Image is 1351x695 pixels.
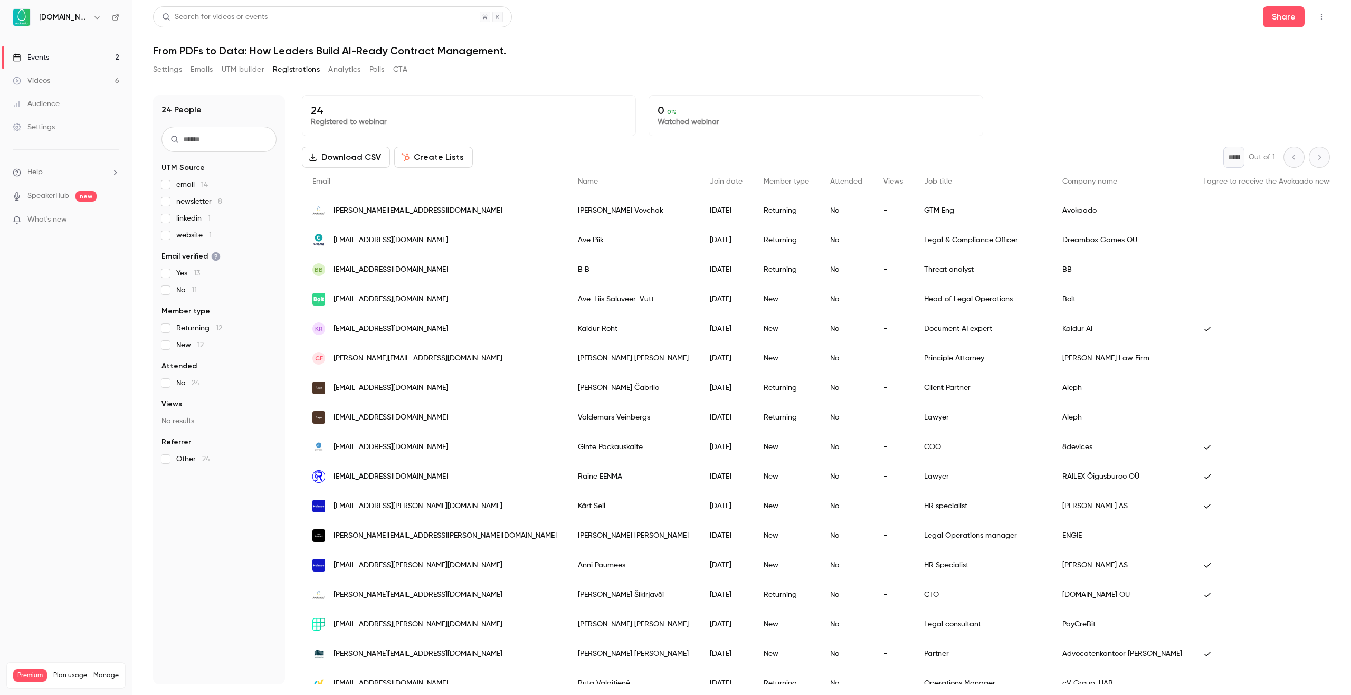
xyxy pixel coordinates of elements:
div: [DATE] [699,284,753,314]
span: 11 [192,287,197,294]
div: [DATE] [699,373,753,403]
div: [DATE] [699,403,753,432]
span: Member type [764,178,809,185]
h1: From PDFs to Data: How Leaders Build AI-Ready Contract Management. [153,44,1330,57]
span: linkedin [176,213,211,224]
h6: [DOMAIN_NAME] [39,12,89,23]
div: No [820,639,873,669]
span: What's new [27,214,67,225]
p: Out of 1 [1249,152,1275,163]
div: [PERSON_NAME] Law Firm [1052,344,1193,373]
div: Returning [753,373,820,403]
div: [DATE] [699,610,753,639]
span: BB [315,265,323,274]
div: [PERSON_NAME] AS [1052,550,1193,580]
img: 8devices.com [312,441,325,453]
span: [EMAIL_ADDRESS][DOMAIN_NAME] [334,235,448,246]
span: [EMAIL_ADDRESS][DOMAIN_NAME] [334,442,448,453]
span: CF [315,354,323,363]
span: UTM Source [161,163,205,173]
span: [PERSON_NAME][EMAIL_ADDRESS][PERSON_NAME][DOMAIN_NAME] [334,530,557,541]
div: [DATE] [699,314,753,344]
div: No [820,491,873,521]
div: [DATE] [699,580,753,610]
div: New [753,314,820,344]
img: avokaado.io [312,204,325,217]
span: No [176,378,199,388]
button: Emails [191,61,213,78]
p: Registered to webinar [311,117,627,127]
div: New [753,550,820,580]
div: 8devices [1052,432,1193,462]
span: Views [883,178,903,185]
span: Join date [710,178,743,185]
div: Kaidur Roht [567,314,699,344]
div: New [753,639,820,669]
div: No [820,403,873,432]
div: Dreambox Games OÜ [1052,225,1193,255]
span: Email [312,178,330,185]
span: [PERSON_NAME][EMAIL_ADDRESS][DOMAIN_NAME] [334,649,502,660]
span: No [176,285,197,296]
div: [DATE] [699,639,753,669]
div: - [873,344,914,373]
div: No [820,344,873,373]
span: Attended [161,361,197,372]
div: [DOMAIN_NAME] OÜ [1052,580,1193,610]
img: paycrebit.com [312,618,325,631]
div: - [873,225,914,255]
div: [PERSON_NAME] AS [1052,491,1193,521]
button: Settings [153,61,182,78]
span: Other [176,454,210,464]
div: Raine EENMA [567,462,699,491]
img: chanz.com [312,234,325,246]
button: CTA [393,61,407,78]
span: [EMAIL_ADDRESS][DOMAIN_NAME] [334,471,448,482]
button: UTM builder [222,61,264,78]
iframe: Noticeable Trigger [107,215,119,225]
div: [DATE] [699,462,753,491]
span: 24 [202,455,210,463]
div: BB [1052,255,1193,284]
span: [PERSON_NAME][EMAIL_ADDRESS][DOMAIN_NAME] [334,589,502,601]
div: Ave-Liis Saluveer-Vutt [567,284,699,314]
span: [EMAIL_ADDRESS][PERSON_NAME][DOMAIN_NAME] [334,560,502,571]
span: Email verified [161,251,221,262]
div: New [753,462,820,491]
div: No [820,373,873,403]
button: Polls [369,61,385,78]
div: Events [13,52,49,63]
div: - [873,255,914,284]
section: facet-groups [161,163,277,464]
span: Job title [924,178,952,185]
div: - [873,580,914,610]
div: PayCreBit [1052,610,1193,639]
span: 12 [216,325,222,332]
div: [PERSON_NAME] [PERSON_NAME] [567,344,699,373]
div: Kaidur AI [1052,314,1193,344]
div: [DATE] [699,255,753,284]
span: [EMAIL_ADDRESS][PERSON_NAME][DOMAIN_NAME] [334,619,502,630]
div: No [820,580,873,610]
span: 24 [192,379,199,387]
img: railex.ee [312,470,325,483]
img: engie.com [312,529,325,542]
span: Attended [830,178,862,185]
div: [PERSON_NAME] Vovchak [567,196,699,225]
div: Document AI expert [914,314,1052,344]
div: Returning [753,225,820,255]
h1: 24 People [161,103,202,116]
span: 14 [201,181,208,188]
div: Ginte Packauskaite [567,432,699,462]
div: B B [567,255,699,284]
span: Company name [1062,178,1117,185]
div: No [820,255,873,284]
div: - [873,462,914,491]
div: - [873,314,914,344]
div: No [820,462,873,491]
img: Avokaado.io [13,9,30,26]
span: email [176,179,208,190]
div: Aleph [1052,403,1193,432]
button: Create Lists [394,147,473,168]
button: Download CSV [302,147,390,168]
